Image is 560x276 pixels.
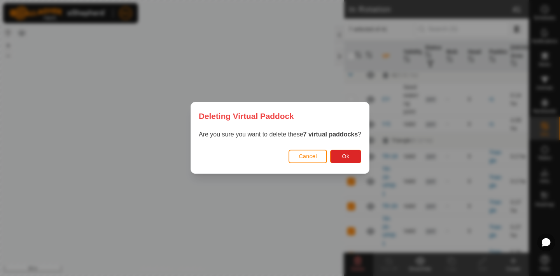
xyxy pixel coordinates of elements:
button: Ok [330,150,361,163]
span: Cancel [299,154,317,160]
strong: 7 virtual paddocks [303,131,358,138]
span: Are you sure you want to delete these ? [199,131,361,138]
button: Cancel [289,150,327,163]
span: Ok [342,154,350,160]
span: Deleting Virtual Paddock [199,110,294,122]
